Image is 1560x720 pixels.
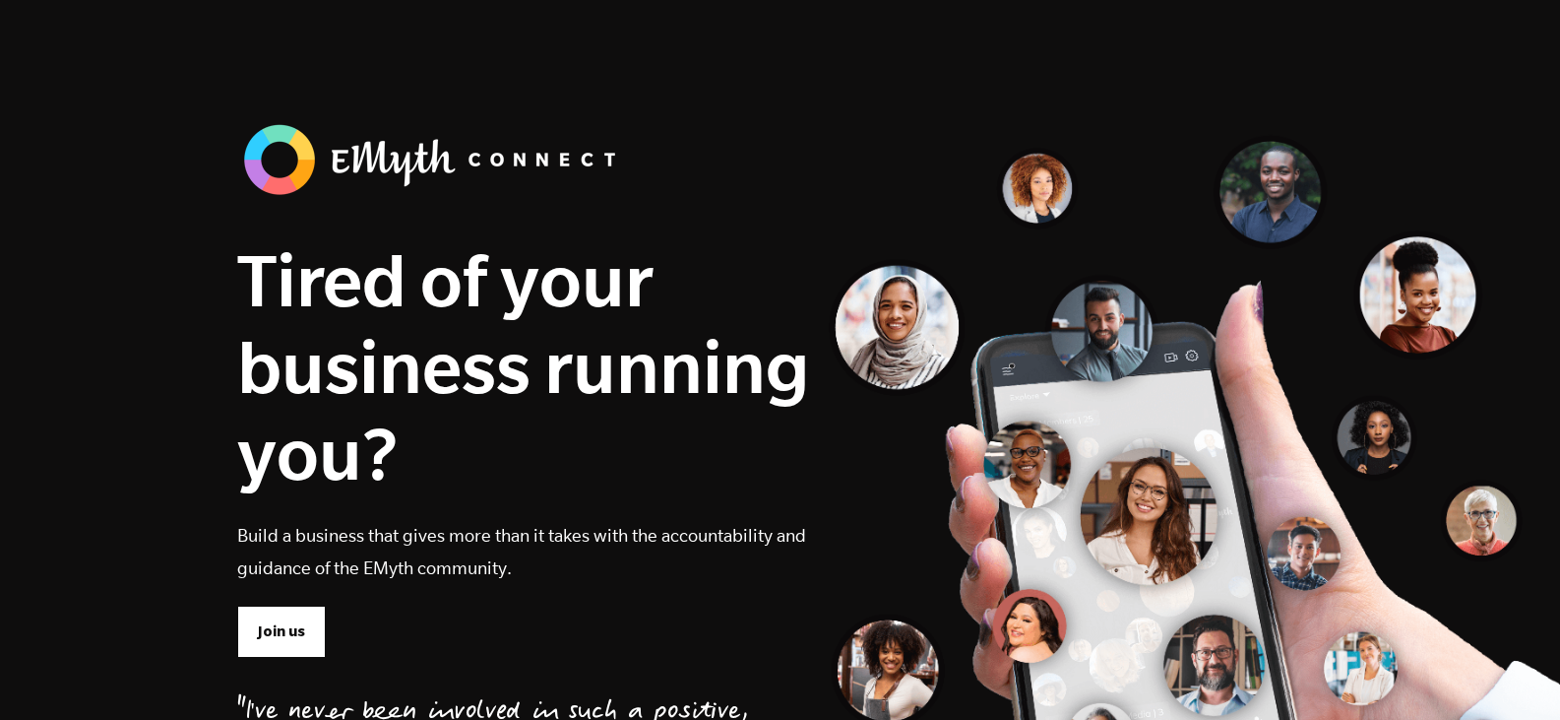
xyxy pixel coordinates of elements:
[237,519,810,584] p: Build a business that gives more than it takes with the accountability and guidance of the EMyth ...
[258,621,305,642] span: Join us
[1462,625,1560,720] div: Tiện ích trò chuyện
[237,236,810,496] h1: Tired of your business running you?
[237,606,326,657] a: Join us
[237,118,631,201] img: banner_logo
[1462,625,1560,720] iframe: Chat Widget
